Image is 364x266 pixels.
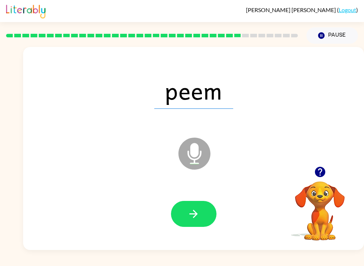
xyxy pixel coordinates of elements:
video: Your browser must support playing .mp4 files to use Literably. Please try using another browser. [284,170,355,241]
span: peem [154,72,233,109]
a: Logout [339,6,356,13]
div: ( ) [246,6,358,13]
button: Pause [306,27,358,44]
img: Literably [6,3,45,18]
span: [PERSON_NAME] [PERSON_NAME] [246,6,337,13]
